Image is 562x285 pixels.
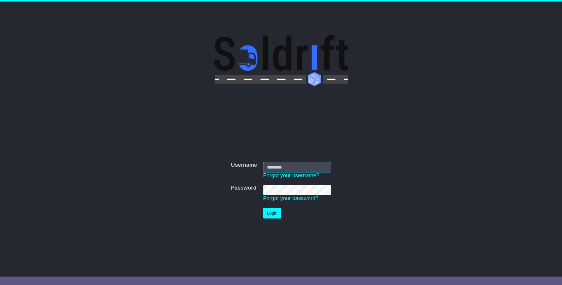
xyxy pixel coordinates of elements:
label: Password [231,185,256,191]
label: Username [231,162,257,169]
a: Forgot your username? [263,172,319,178]
a: Forgot your password? [263,195,318,201]
img: Soldrift Pty Ltd [214,35,348,86]
button: Login [263,208,281,218]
